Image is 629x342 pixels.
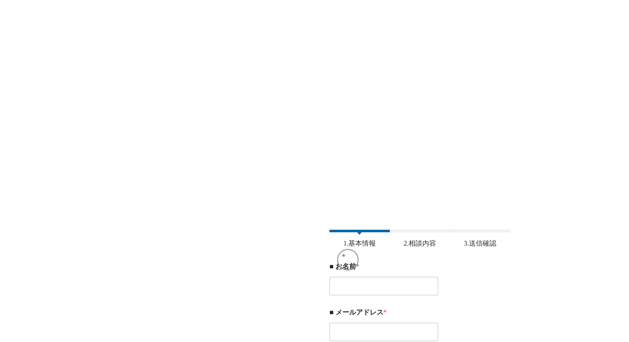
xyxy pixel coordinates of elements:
[329,308,510,316] label: ■ メールアドレス
[457,239,503,247] span: 3.送信確認
[450,230,510,232] span: 3
[397,239,442,247] span: 2.相談内容
[337,239,382,247] span: 1.基本情報
[329,262,510,270] label: ■ お名前
[329,230,390,232] span: 1
[390,230,450,232] span: 2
